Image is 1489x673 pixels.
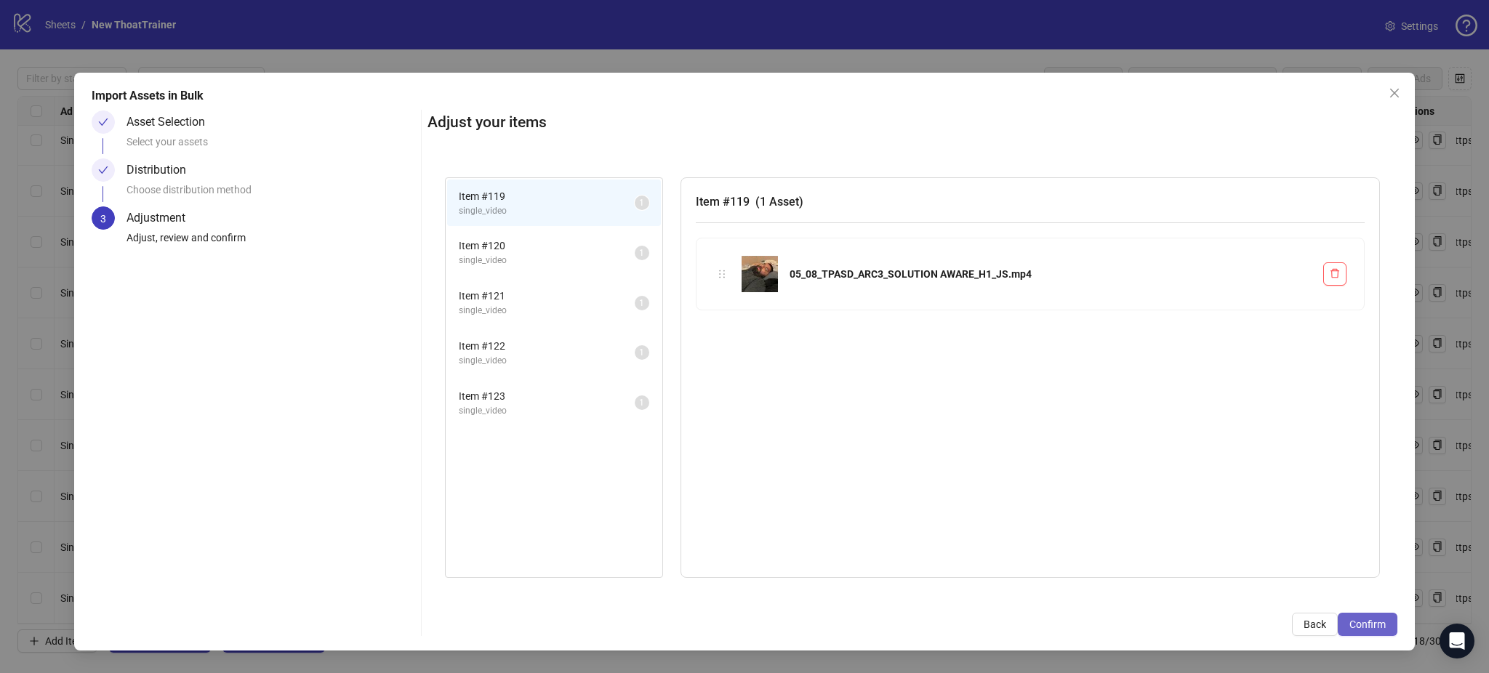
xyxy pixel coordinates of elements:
[790,266,1312,282] div: 05_08_TPASD_ARC3_SOLUTION AWARE_H1_JS.mp4
[127,110,217,134] div: Asset Selection
[459,338,635,354] span: Item # 122
[639,398,644,408] span: 1
[459,204,635,218] span: single_video
[459,188,635,204] span: Item # 119
[459,404,635,418] span: single_video
[98,117,108,127] span: check
[696,193,1365,211] h3: Item # 119
[127,158,198,182] div: Distribution
[127,206,197,230] div: Adjustment
[1323,262,1346,286] button: Delete
[635,296,649,310] sup: 1
[127,182,415,206] div: Choose distribution method
[459,254,635,267] span: single_video
[1330,268,1340,278] span: delete
[635,345,649,360] sup: 1
[1389,87,1400,99] span: close
[714,266,730,282] div: holder
[459,388,635,404] span: Item # 123
[635,395,649,410] sup: 1
[92,87,1397,105] div: Import Assets in Bulk
[1338,613,1397,636] button: Confirm
[635,246,649,260] sup: 1
[639,298,644,308] span: 1
[1349,618,1386,630] span: Confirm
[459,304,635,318] span: single_video
[459,288,635,304] span: Item # 121
[428,110,1397,134] h2: Adjust your items
[127,134,415,158] div: Select your assets
[1440,624,1474,658] div: Open Intercom Messenger
[635,196,649,210] sup: 1
[639,198,644,208] span: 1
[100,213,106,225] span: 3
[1383,81,1406,105] button: Close
[717,269,727,279] span: holder
[1292,613,1338,636] button: Back
[98,165,108,175] span: check
[639,248,644,258] span: 1
[742,256,778,292] img: 05_08_TPASD_ARC3_SOLUTION AWARE_H1_JS.mp4
[639,347,644,358] span: 1
[755,195,803,209] span: ( 1 Asset )
[1304,618,1326,630] span: Back
[459,354,635,368] span: single_video
[127,230,415,254] div: Adjust, review and confirm
[459,238,635,254] span: Item # 120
